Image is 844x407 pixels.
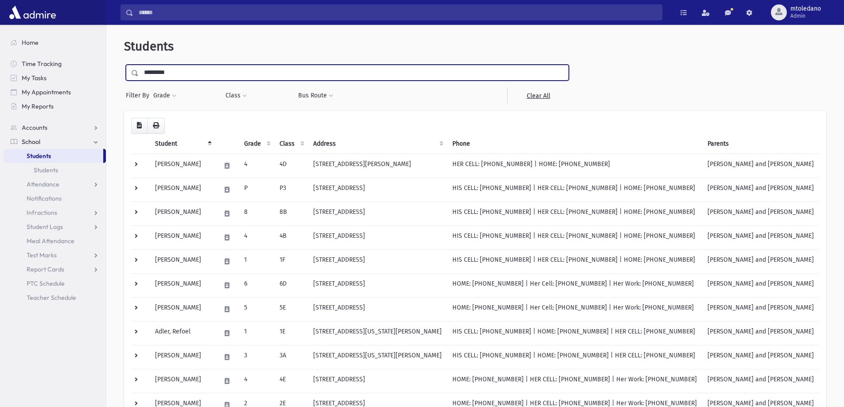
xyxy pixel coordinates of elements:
[702,345,819,369] td: [PERSON_NAME] and [PERSON_NAME]
[153,88,177,104] button: Grade
[447,321,702,345] td: HIS CELL: [PHONE_NUMBER] | HOME: [PHONE_NUMBER] | HER CELL: [PHONE_NUMBER]
[239,202,274,225] td: 8
[239,249,274,273] td: 1
[447,345,702,369] td: HIS CELL: [PHONE_NUMBER] | HOME: [PHONE_NUMBER] | HER CELL: [PHONE_NUMBER]
[150,178,215,202] td: [PERSON_NAME]
[150,321,215,345] td: Adler, Refoel
[150,345,215,369] td: [PERSON_NAME]
[4,135,106,149] a: School
[22,39,39,47] span: Home
[274,225,308,249] td: 4B
[22,60,62,68] span: Time Tracking
[447,178,702,202] td: HIS CELL: [PHONE_NUMBER] | HER CELL: [PHONE_NUMBER] | HOME: [PHONE_NUMBER]
[133,4,662,20] input: Search
[27,237,74,245] span: Meal Attendance
[150,369,215,393] td: [PERSON_NAME]
[308,225,447,249] td: [STREET_ADDRESS]
[447,273,702,297] td: HOME: [PHONE_NUMBER] | Her Cell: [PHONE_NUMBER] | Her Work: [PHONE_NUMBER]
[27,223,63,231] span: Student Logs
[4,276,106,291] a: PTC Schedule
[274,321,308,345] td: 1E
[4,205,106,220] a: Infractions
[150,225,215,249] td: [PERSON_NAME]
[274,273,308,297] td: 6D
[239,154,274,178] td: 4
[239,134,274,154] th: Grade: activate to sort column ascending
[27,294,76,302] span: Teacher Schedule
[7,4,58,21] img: AdmirePro
[308,178,447,202] td: [STREET_ADDRESS]
[27,209,57,217] span: Infractions
[4,191,106,205] a: Notifications
[27,279,65,287] span: PTC Schedule
[22,138,40,146] span: School
[4,234,106,248] a: Meal Attendance
[447,225,702,249] td: HIS CELL: [PHONE_NUMBER] | HER CELL: [PHONE_NUMBER] | HOME: [PHONE_NUMBER]
[274,297,308,321] td: 5E
[239,178,274,202] td: P
[4,262,106,276] a: Report Cards
[27,251,57,259] span: Test Marks
[507,88,569,104] a: Clear All
[4,35,106,50] a: Home
[702,369,819,393] td: [PERSON_NAME] and [PERSON_NAME]
[150,249,215,273] td: [PERSON_NAME]
[274,249,308,273] td: 1F
[308,369,447,393] td: [STREET_ADDRESS]
[239,297,274,321] td: 5
[790,5,821,12] span: mtoledano
[4,177,106,191] a: Attendance
[4,163,106,177] a: Students
[447,202,702,225] td: HIS CELL: [PHONE_NUMBER] | HER CELL: [PHONE_NUMBER] | HOME: [PHONE_NUMBER]
[702,273,819,297] td: [PERSON_NAME] and [PERSON_NAME]
[702,154,819,178] td: [PERSON_NAME] and [PERSON_NAME]
[447,134,702,154] th: Phone
[702,321,819,345] td: [PERSON_NAME] and [PERSON_NAME]
[131,118,148,134] button: CSV
[274,178,308,202] td: P3
[274,154,308,178] td: 4D
[274,345,308,369] td: 3A
[274,369,308,393] td: 4E
[4,85,106,99] a: My Appointments
[124,39,174,54] span: Students
[22,88,71,96] span: My Appointments
[225,88,247,104] button: Class
[702,134,819,154] th: Parents
[150,154,215,178] td: [PERSON_NAME]
[308,134,447,154] th: Address: activate to sort column ascending
[147,118,165,134] button: Print
[239,321,274,345] td: 1
[4,248,106,262] a: Test Marks
[22,74,47,82] span: My Tasks
[308,202,447,225] td: [STREET_ADDRESS]
[308,297,447,321] td: [STREET_ADDRESS]
[308,345,447,369] td: [STREET_ADDRESS][US_STATE][PERSON_NAME]
[150,297,215,321] td: [PERSON_NAME]
[4,71,106,85] a: My Tasks
[4,291,106,305] a: Teacher Schedule
[308,249,447,273] td: [STREET_ADDRESS]
[702,178,819,202] td: [PERSON_NAME] and [PERSON_NAME]
[239,369,274,393] td: 4
[22,102,54,110] span: My Reports
[27,152,51,160] span: Students
[308,154,447,178] td: [STREET_ADDRESS][PERSON_NAME]
[150,202,215,225] td: [PERSON_NAME]
[239,345,274,369] td: 3
[274,202,308,225] td: 8B
[308,321,447,345] td: [STREET_ADDRESS][US_STATE][PERSON_NAME]
[702,249,819,273] td: [PERSON_NAME] and [PERSON_NAME]
[447,249,702,273] td: HIS CELL: [PHONE_NUMBER] | HER CELL: [PHONE_NUMBER] | HOME: [PHONE_NUMBER]
[702,297,819,321] td: [PERSON_NAME] and [PERSON_NAME]
[27,180,59,188] span: Attendance
[27,194,62,202] span: Notifications
[150,134,215,154] th: Student: activate to sort column descending
[702,202,819,225] td: [PERSON_NAME] and [PERSON_NAME]
[308,273,447,297] td: [STREET_ADDRESS]
[126,91,153,100] span: Filter By
[4,57,106,71] a: Time Tracking
[4,149,103,163] a: Students
[447,369,702,393] td: HOME: [PHONE_NUMBER] | HER CELL: [PHONE_NUMBER] | Her Work: [PHONE_NUMBER]
[447,154,702,178] td: HER CELL: [PHONE_NUMBER] | HOME: [PHONE_NUMBER]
